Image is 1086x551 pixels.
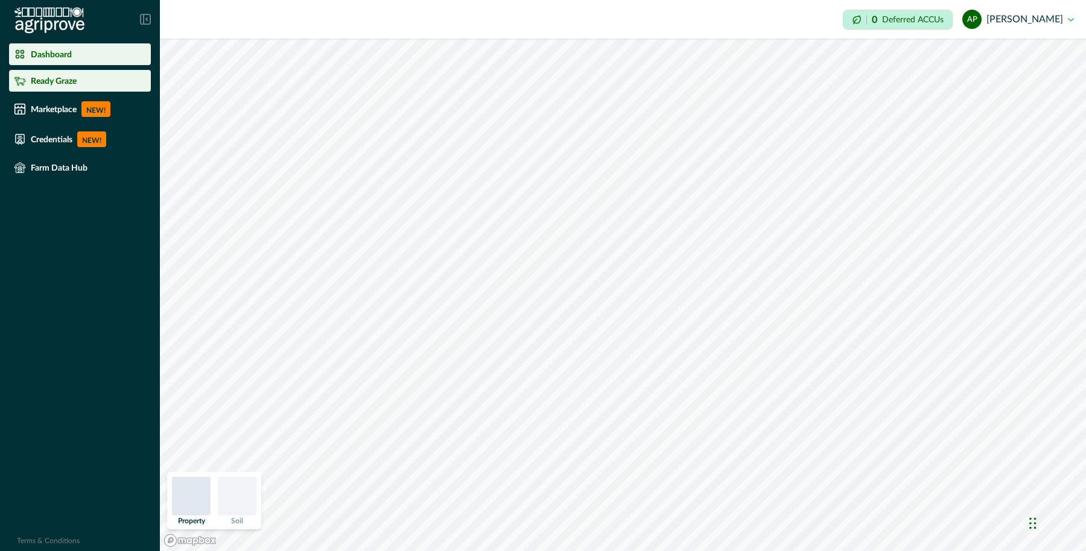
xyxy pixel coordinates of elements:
[31,134,72,144] p: Credentials
[31,76,77,86] p: Ready Graze
[9,96,151,122] a: MarketplaceNEW!
[31,163,87,172] p: Farm Data Hub
[882,15,944,24] p: Deferred ACCUs
[164,534,217,547] a: Mapbox logo
[9,127,151,152] a: CredentialsNEW!
[81,101,110,117] p: NEW!
[231,517,243,524] p: Soil
[77,131,106,147] p: NEW!
[9,43,151,65] a: Dashboard
[872,15,877,25] p: 0
[17,537,80,544] a: Terms & Conditions
[9,70,151,92] a: Ready Graze
[962,5,1074,34] button: adeline pratiika[PERSON_NAME]
[1026,493,1086,551] iframe: Chat Widget
[1029,505,1037,541] div: Drag
[31,104,77,114] p: Marketplace
[14,7,84,34] img: Logo
[178,517,205,524] p: Property
[160,39,1086,551] canvas: Map
[9,157,151,178] a: Farm Data Hub
[31,49,72,59] p: Dashboard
